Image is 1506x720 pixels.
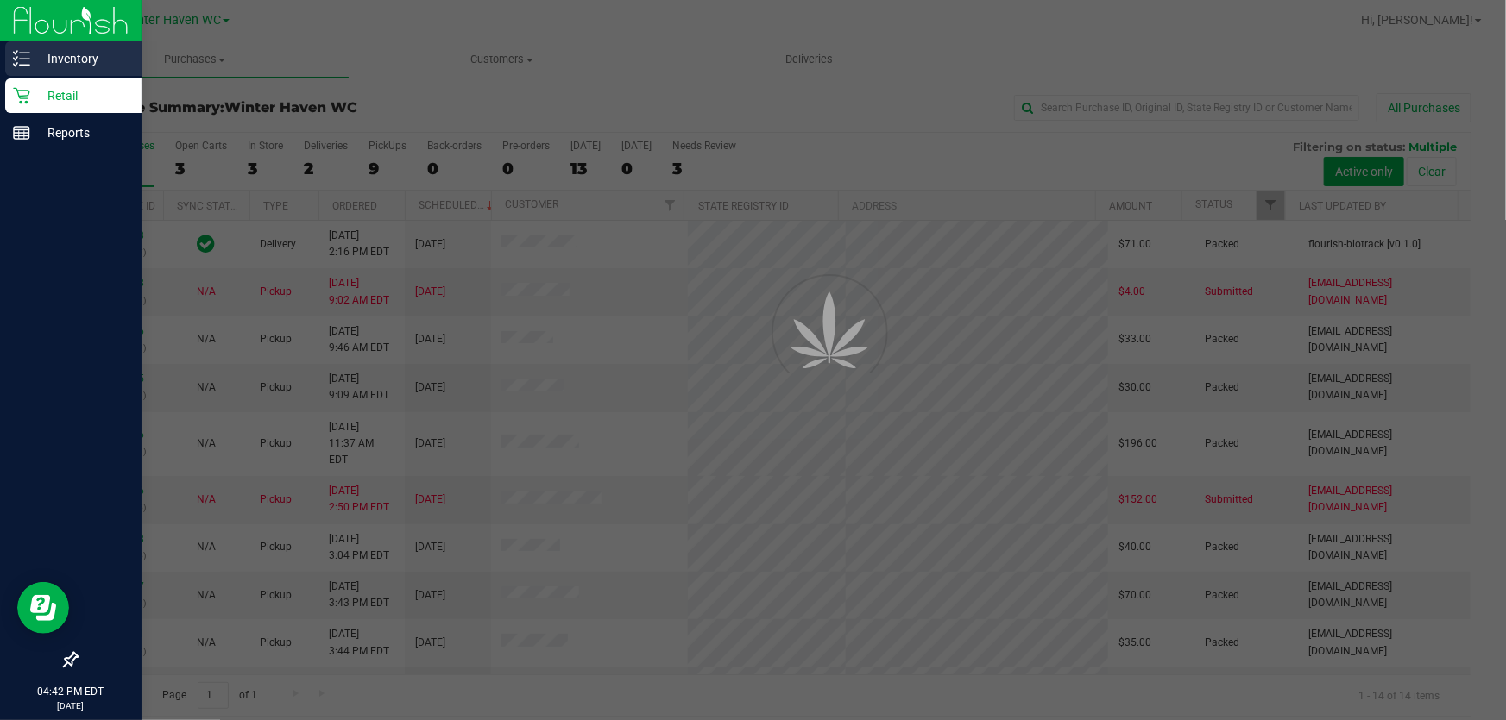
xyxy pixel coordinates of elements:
inline-svg: Reports [13,124,30,141]
inline-svg: Retail [13,87,30,104]
p: Reports [30,122,134,143]
p: Inventory [30,48,134,69]
iframe: Resource center [17,582,69,634]
p: [DATE] [8,699,134,712]
inline-svg: Inventory [13,50,30,67]
p: 04:42 PM EDT [8,684,134,699]
p: Retail [30,85,134,106]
